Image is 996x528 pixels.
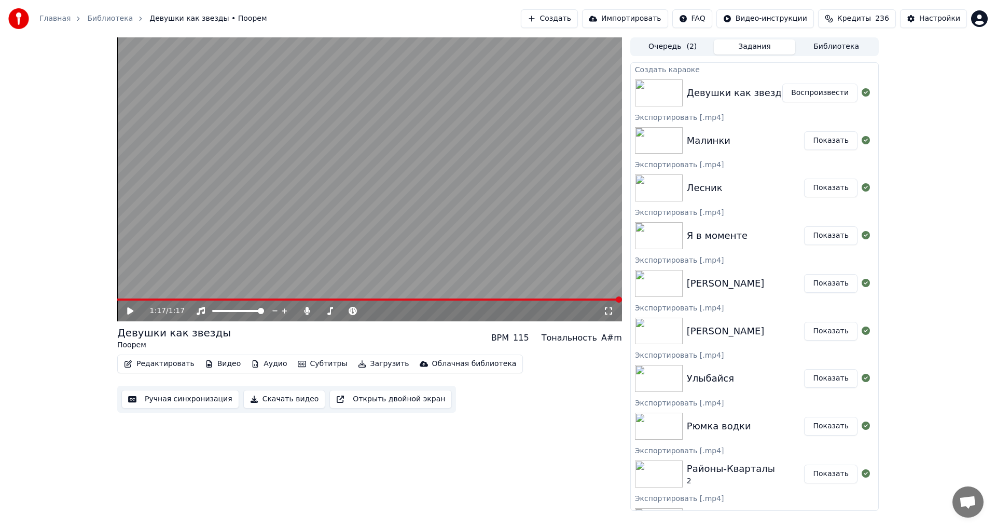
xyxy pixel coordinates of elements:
div: Тональность [542,332,597,344]
nav: breadcrumb [39,13,267,24]
button: Видео [201,357,245,371]
button: Субтитры [294,357,352,371]
div: Я в моменте [687,228,748,243]
button: Показать [804,322,857,341]
button: Настройки [900,9,967,28]
div: Экспортировать [.mp4] [631,111,878,123]
div: A#m [601,332,622,344]
span: 1:17 [150,306,166,316]
img: youka [8,8,29,29]
button: Создать [521,9,578,28]
button: Показать [804,131,857,150]
div: Улыбайся [687,371,734,386]
div: Экспортировать [.mp4] [631,444,878,456]
div: Девушки как звезды Поорем [687,86,829,100]
button: Задания [714,39,796,55]
button: Импортировать [582,9,668,28]
div: Малинки [687,133,730,148]
button: Показать [804,179,857,197]
button: Ручная синхронизация [121,390,239,409]
button: Скачать видео [243,390,326,409]
div: Экспортировать [.mp4] [631,253,878,266]
div: Экспортировать [.mp4] [631,158,878,170]
span: Кредиты [837,13,871,24]
button: Загрузить [354,357,413,371]
button: Аудио [247,357,291,371]
div: Открытый чат [952,486,984,518]
div: Экспортировать [.mp4] [631,492,878,504]
button: Показать [804,226,857,245]
span: ( 2 ) [686,42,697,52]
div: [PERSON_NAME] [687,324,765,339]
div: 2 [687,476,775,486]
button: Кредиты236 [818,9,896,28]
a: Библиотека [87,13,133,24]
div: Облачная библиотека [432,359,517,369]
div: Лесник [687,181,723,195]
div: Районы-Кварталы [687,462,775,476]
span: Девушки как звезды • Поорем [149,13,267,24]
button: FAQ [672,9,712,28]
div: Создать караоке [631,63,878,75]
a: Главная [39,13,71,24]
div: 115 [513,332,529,344]
div: Настройки [919,13,960,24]
div: Экспортировать [.mp4] [631,348,878,361]
div: BPM [491,332,509,344]
button: Показать [804,274,857,293]
span: 1:17 [169,306,185,316]
span: 236 [875,13,889,24]
div: / [150,306,175,316]
button: Редактировать [120,357,199,371]
div: Девушки как звезды [117,326,231,340]
button: Очередь [632,39,714,55]
button: Показать [804,417,857,436]
div: Экспортировать [.mp4] [631,396,878,409]
button: Воспроизвести [782,84,857,102]
div: Поорем [117,340,231,350]
button: Видео-инструкции [716,9,814,28]
div: Экспортировать [.mp4] [631,301,878,314]
button: Показать [804,465,857,483]
div: Экспортировать [.mp4] [631,206,878,218]
button: Открыть двойной экран [329,390,452,409]
div: Рюмка водки [687,419,751,434]
button: Библиотека [795,39,877,55]
button: Показать [804,369,857,388]
div: [PERSON_NAME] [687,276,765,291]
